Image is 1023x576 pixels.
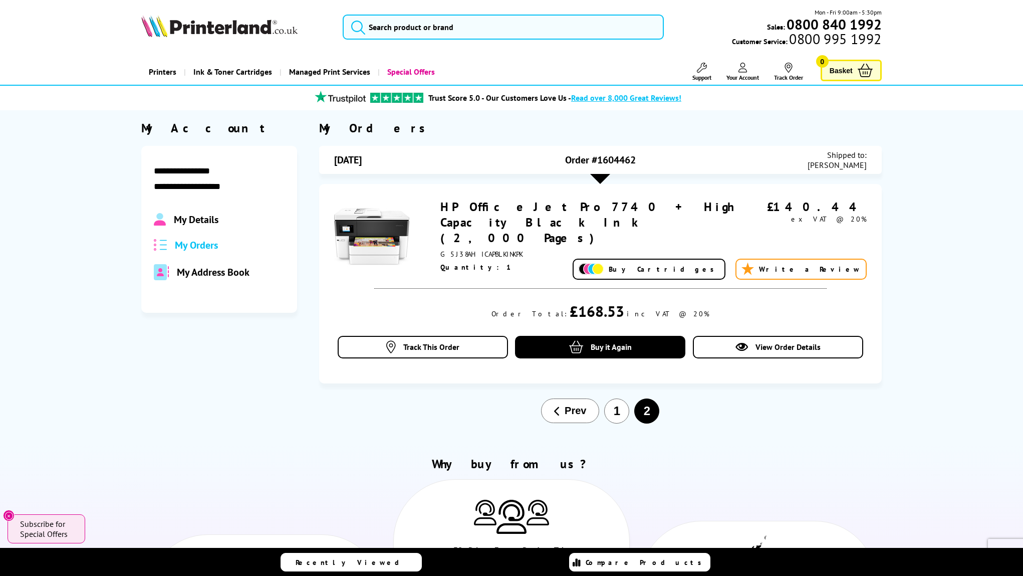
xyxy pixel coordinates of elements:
[571,93,681,103] span: Read over 8,000 Great Reviews!
[815,8,882,17] span: Mon - Fri 9:00am - 5:30pm
[693,336,863,358] a: View Order Details
[732,34,881,46] span: Customer Service:
[774,63,803,81] a: Track Order
[565,153,636,166] span: Order #1604462
[591,342,632,352] span: Buy it Again
[830,64,853,77] span: Basket
[570,301,624,321] div: £168.53
[141,15,330,39] a: Printerland Logo
[370,93,423,103] img: trustpilot rating
[141,59,184,85] a: Printers
[338,336,508,358] a: Track This Order
[755,342,821,352] span: View Order Details
[579,263,604,275] img: Add Cartridges
[527,500,549,525] img: Printer Experts
[174,213,218,226] span: My Details
[20,519,75,539] span: Subscribe for Special Offers
[440,263,513,272] span: Quantity: 1
[808,160,867,170] span: [PERSON_NAME]
[627,309,709,318] div: inc VAT @ 20%
[785,20,882,29] a: 0800 840 1992
[565,405,586,417] span: Prev
[193,59,272,85] span: Ink & Toner Cartridges
[141,15,298,37] img: Printerland Logo
[154,213,165,226] img: Profile.svg
[141,120,297,136] div: My Account
[735,259,867,280] a: Write a Review
[334,153,362,166] span: [DATE]
[154,239,167,251] img: all-order.svg
[821,60,882,81] a: Basket 0
[573,259,725,280] a: Buy Cartridges
[474,500,496,525] img: Printer Experts
[280,59,378,85] a: Managed Print Services
[609,265,719,274] span: Buy Cartridges
[281,553,422,571] a: Recently Viewed
[541,399,599,423] button: Prev
[440,199,733,246] a: HP OfficeJet Pro 7740 + High Capacity Black Ink (2,000 Pages)
[491,309,567,318] div: Order Total:
[767,22,785,32] span: Sales:
[808,150,867,160] span: Shipped to:
[428,93,681,103] a: Trust Score 5.0 - Our Customers Love Us -Read over 8,000 Great Reviews!
[692,63,711,81] a: Support
[788,34,881,44] span: 0800 995 1992
[692,74,711,81] span: Support
[515,336,685,358] a: Buy it Again
[726,74,759,81] span: Your Account
[310,91,370,103] img: trustpilot rating
[787,15,882,34] b: 0800 840 1992
[452,544,570,573] div: 30+ Printer Experts Ready to Take Your Call
[604,399,629,424] button: 1
[141,456,882,472] h2: Why buy from us?
[319,120,882,136] div: My Orders
[759,265,861,274] span: Write a Review
[177,266,249,279] span: My Address Book
[184,59,280,85] a: Ink & Toner Cartridges
[569,553,710,571] a: Compare Products
[378,59,442,85] a: Special Offers
[726,63,759,81] a: Your Account
[175,239,218,252] span: My Orders
[496,500,527,534] img: Printer Experts
[343,15,664,40] input: Search product or brand
[296,558,409,567] span: Recently Viewed
[586,558,707,567] span: Compare Products
[440,250,738,259] div: G5J38AHICAPBLKINKPK
[816,55,829,68] span: 0
[739,215,867,224] div: ex VAT @ 20%
[403,342,459,352] span: Track This Order
[334,199,409,274] img: HP OfficeJet Pro 7740 + High Capacity Black Ink (2,000 Pages)
[154,264,169,280] img: address-book-duotone-solid.svg
[739,199,867,215] div: £140.44
[3,510,15,521] button: Close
